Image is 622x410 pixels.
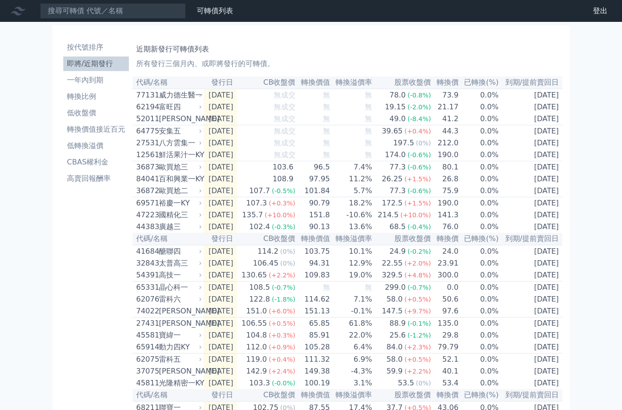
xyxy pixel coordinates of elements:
[133,233,204,245] th: 代碼/名稱
[459,137,499,149] td: 0.0%
[404,356,431,363] span: (+0.5%)
[159,198,200,209] div: 裕慶一KY
[296,329,331,341] td: 85.91
[204,101,237,113] td: [DATE]
[204,137,237,149] td: [DATE]
[387,113,408,124] div: 49.0
[136,149,157,160] div: 12561
[499,221,562,233] td: [DATE]
[204,365,237,377] td: [DATE]
[459,305,499,318] td: 0.0%
[63,122,129,137] a: 轉換價值接近百元
[331,197,373,210] td: 18.2%
[136,102,157,113] div: 62194
[204,209,237,221] td: [DATE]
[499,149,562,161] td: [DATE]
[499,257,562,269] td: [DATE]
[136,44,559,55] h1: 近期新發行可轉債列表
[204,77,237,89] th: 發行日
[383,149,408,160] div: 174.0
[269,307,295,315] span: (+6.0%)
[63,173,129,184] li: 高賣回報酬率
[365,114,372,123] span: 無
[63,155,129,169] a: CBAS權利金
[431,341,459,354] td: 79.79
[387,162,408,173] div: 77.3
[431,245,459,257] td: 24.0
[296,185,331,197] td: 101.84
[431,282,459,294] td: 0.0
[204,245,237,257] td: [DATE]
[404,200,431,207] span: (+1.5%)
[136,282,157,293] div: 65331
[431,173,459,185] td: 26.8
[272,187,296,195] span: (-0.5%)
[40,3,186,19] input: 搜尋可轉債 代號／名稱
[244,330,269,341] div: 104.8
[296,233,331,245] th: 轉換價值
[431,209,459,221] td: 141.3
[159,282,200,293] div: 晶心科一
[63,140,129,151] li: 低轉換溢價
[136,354,157,365] div: 62075
[63,106,129,120] a: 低收盤價
[431,233,459,245] th: 轉換價
[280,260,295,267] span: (0%)
[404,128,431,135] span: (+0.4%)
[204,149,237,161] td: [DATE]
[274,138,296,147] span: 無成交
[331,318,373,330] td: 61.8%
[459,282,499,294] td: 0.0%
[365,91,372,99] span: 無
[459,329,499,341] td: 0.0%
[380,198,404,209] div: 172.5
[331,269,373,282] td: 19.0%
[499,341,562,354] td: [DATE]
[272,223,296,231] span: (-0.3%)
[392,138,416,149] div: 197.5
[63,40,129,55] a: 按代號排序
[408,248,431,255] span: (-0.2%)
[133,77,204,89] th: 代碼/名稱
[136,221,157,232] div: 44383
[459,341,499,354] td: 0.0%
[159,270,200,281] div: 高技一
[296,173,331,185] td: 97.95
[159,138,200,149] div: 八方雲集一
[272,284,296,291] span: (-0.7%)
[459,221,499,233] td: 0.0%
[159,185,200,196] div: 歐買尬二
[404,175,431,183] span: (+1.5%)
[459,185,499,197] td: 0.0%
[459,318,499,330] td: 0.0%
[408,332,431,339] span: (-1.2%)
[159,342,200,353] div: 動力四KY
[63,124,129,135] li: 轉換價值接近百元
[331,354,373,366] td: 6.9%
[63,42,129,53] li: 按代號排序
[159,102,200,113] div: 富旺四
[499,282,562,294] td: [DATE]
[136,270,157,281] div: 54391
[387,318,408,329] div: 88.9
[136,58,559,69] p: 所有發行三個月內、或即將發行的可轉債。
[197,6,233,15] a: 可轉債列表
[136,294,157,305] div: 62076
[296,318,331,330] td: 65.85
[63,73,129,87] a: 一年內到期
[204,89,237,101] td: [DATE]
[247,185,272,196] div: 107.7
[380,126,404,137] div: 39.65
[274,150,296,159] span: 無成交
[269,272,295,279] span: (+2.2%)
[159,258,200,269] div: 太普高三
[408,164,431,171] span: (-0.6%)
[499,305,562,318] td: [DATE]
[376,210,401,220] div: 214.5
[431,354,459,366] td: 52.1
[204,318,237,330] td: [DATE]
[586,4,615,18] a: 登出
[296,305,331,318] td: 151.13
[244,354,269,365] div: 119.0
[271,162,296,173] div: 103.6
